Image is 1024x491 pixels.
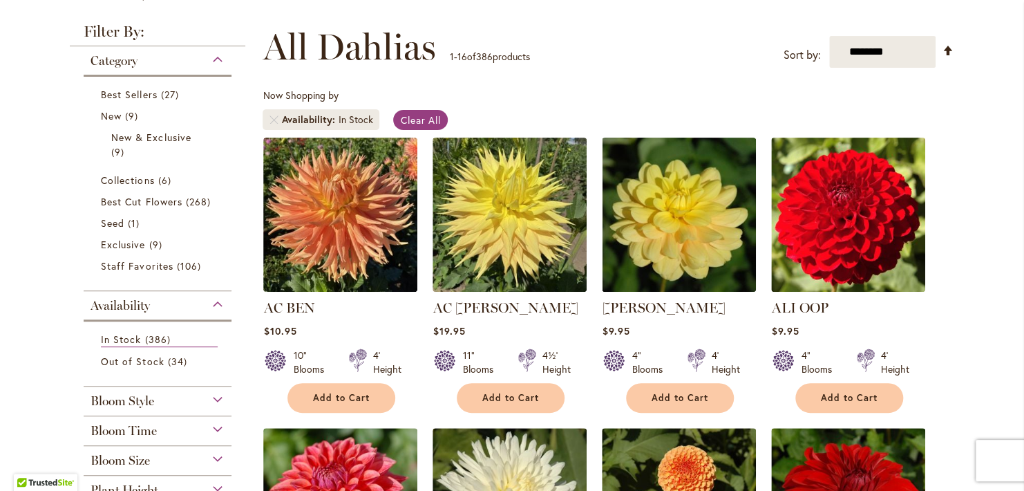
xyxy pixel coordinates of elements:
button: Add to Cart [626,383,734,413]
label: Sort by: [784,42,821,68]
span: 9 [125,109,142,123]
span: Collections [101,174,155,187]
span: 16 [457,50,466,63]
a: Remove Availability In Stock [269,115,278,124]
strong: Filter By: [70,24,245,46]
p: - of products [449,46,529,68]
span: Availability [91,298,150,313]
div: 10" Blooms [293,349,332,376]
span: Best Cut Flowers [101,195,182,208]
span: 386 [144,332,173,346]
a: New &amp; Exclusive [111,130,207,159]
a: AC BEN [263,281,417,295]
span: Add to Cart [482,392,539,404]
a: AC BEN [263,299,314,316]
img: AC Jeri [433,138,587,292]
span: Add to Cart [313,392,370,404]
button: Add to Cart [287,383,395,413]
span: Bloom Size [91,453,150,468]
span: $19.95 [433,324,465,337]
a: In Stock 386 [101,332,218,347]
span: 6 [158,173,175,187]
div: 4" Blooms [632,349,670,376]
div: 4' Height [372,349,401,376]
span: Add to Cart [652,392,708,404]
a: AC [PERSON_NAME] [433,299,578,316]
span: Seed [101,216,124,230]
span: New [101,109,122,122]
button: Add to Cart [795,383,903,413]
span: 34 [168,354,191,369]
span: Now Shopping by [263,89,338,102]
span: Add to Cart [821,392,878,404]
div: 4' Height [711,349,739,376]
span: New & Exclusive [111,131,191,144]
span: 1 [449,50,453,63]
span: 106 [177,259,205,273]
span: $9.95 [771,324,799,337]
button: Add to Cart [457,383,565,413]
span: 386 [475,50,492,63]
a: New [101,109,218,123]
a: Clear All [393,110,448,130]
span: Staff Favorites [101,259,173,272]
a: ALI OOP [771,299,828,316]
a: Exclusive [101,237,218,252]
span: Availability [281,113,338,127]
a: Collections [101,173,218,187]
span: 9 [111,145,128,159]
span: 1 [128,216,143,230]
span: $9.95 [602,324,629,337]
a: AHOY MATEY [602,281,756,295]
span: Out of Stock [101,355,164,368]
a: Best Sellers [101,87,218,102]
span: Bloom Style [91,393,154,409]
iframe: Launch Accessibility Center [10,442,49,481]
span: All Dahlias [263,26,435,68]
span: 27 [161,87,182,102]
span: In Stock [101,333,141,346]
div: 11" Blooms [462,349,501,376]
a: Out of Stock 34 [101,354,218,369]
a: ALI OOP [771,281,925,295]
div: 4½' Height [542,349,570,376]
span: Clear All [400,113,441,127]
a: Best Cut Flowers [101,194,218,209]
span: Best Sellers [101,88,158,101]
img: ALI OOP [771,138,925,292]
img: AC BEN [263,138,417,292]
a: AC Jeri [433,281,587,295]
span: $10.95 [263,324,296,337]
a: Staff Favorites [101,259,218,273]
div: 4" Blooms [801,349,840,376]
span: Bloom Time [91,423,157,438]
span: Exclusive [101,238,145,251]
span: Category [91,53,138,68]
div: In Stock [338,113,372,127]
img: AHOY MATEY [602,138,756,292]
div: 4' Height [880,349,909,376]
a: [PERSON_NAME] [602,299,725,316]
span: 9 [149,237,166,252]
span: 268 [186,194,214,209]
a: Seed [101,216,218,230]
